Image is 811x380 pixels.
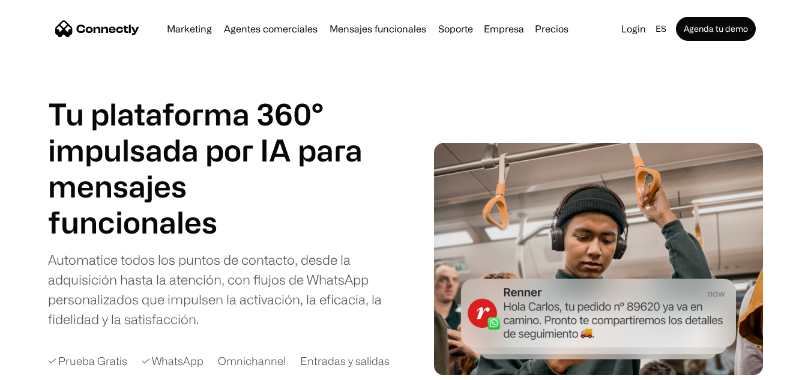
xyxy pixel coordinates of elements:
a: Agenda tu demo [676,17,756,41]
a: Login [617,20,651,37]
div: es [656,20,666,37]
a: Soporte [433,24,478,34]
div: 3 of 4 [48,168,324,240]
div: Empresa [484,20,524,37]
h1: Tu plataforma 360° impulsada por IA para [48,96,363,168]
a: Mensajes funcionales [325,24,431,34]
a: Agentes comerciales [219,24,322,34]
a: Marketing [162,24,217,34]
a: Precios [530,24,573,34]
div: Omnichannel [218,353,286,369]
div: carousel [48,168,324,240]
a: home [55,20,139,38]
div: es [651,20,674,37]
div: Automatice todos los puntos de contacto, desde la adquisición hasta la atención, con flujos de Wh... [48,250,401,329]
ul: Language list [24,359,72,376]
div: ✓ Prueba Gratis [48,353,127,369]
div: ✓ WhatsApp [142,353,204,369]
div: Empresa [480,20,528,37]
div: Entradas y salidas [300,353,390,369]
h1: mensajes funcionales [48,168,324,240]
aside: Language selected: Español [12,358,72,376]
